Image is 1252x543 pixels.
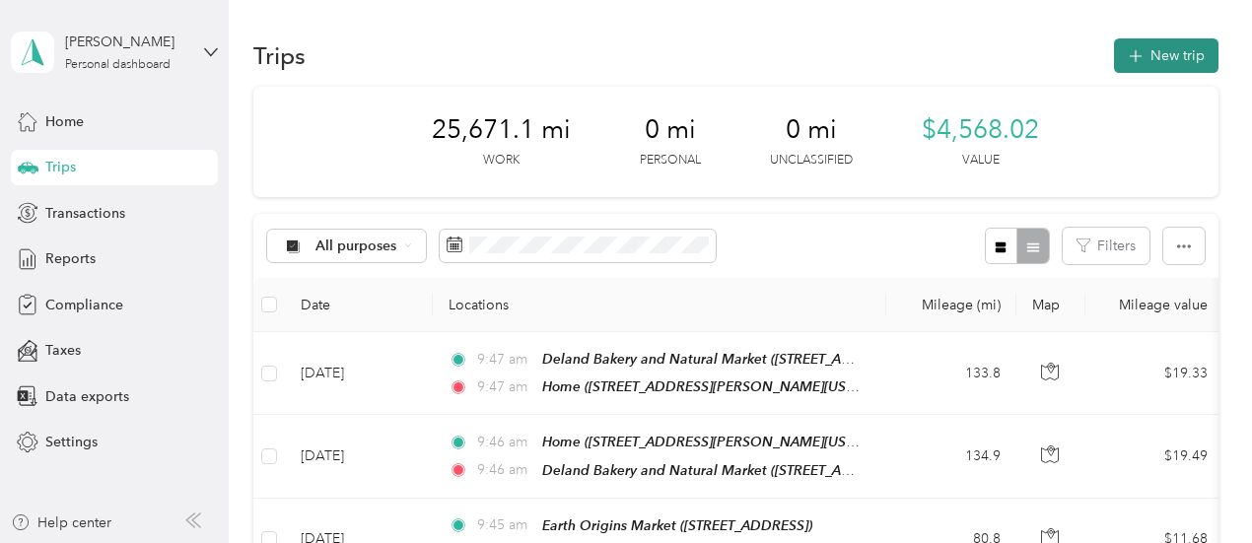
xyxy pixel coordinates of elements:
[1016,278,1085,332] th: Map
[45,386,129,407] span: Data exports
[962,152,1000,170] p: Value
[432,114,571,146] span: 25,671.1 mi
[285,415,433,498] td: [DATE]
[886,332,1016,415] td: 133.8
[886,415,1016,498] td: 134.9
[1063,228,1149,264] button: Filters
[886,278,1016,332] th: Mileage (mi)
[45,157,76,177] span: Trips
[253,45,306,66] h1: Trips
[45,111,84,132] span: Home
[483,152,520,170] p: Work
[786,114,837,146] span: 0 mi
[45,203,125,224] span: Transactions
[65,32,188,52] div: [PERSON_NAME]
[645,114,696,146] span: 0 mi
[477,376,533,398] span: 9:47 am
[542,378,897,395] span: Home ([STREET_ADDRESS][PERSON_NAME][US_STATE])
[1114,38,1218,73] button: New trip
[45,295,123,315] span: Compliance
[477,459,533,481] span: 9:46 am
[1142,433,1252,543] iframe: Everlance-gr Chat Button Frame
[770,152,853,170] p: Unclassified
[1085,415,1223,498] td: $19.49
[45,432,98,452] span: Settings
[542,462,903,479] span: Deland Bakery and Natural Market ([STREET_ADDRESS])
[11,512,111,533] button: Help center
[285,278,433,332] th: Date
[542,434,897,450] span: Home ([STREET_ADDRESS][PERSON_NAME][US_STATE])
[542,351,903,368] span: Deland Bakery and Natural Market ([STREET_ADDRESS])
[315,239,397,253] span: All purposes
[477,349,533,371] span: 9:47 am
[285,332,433,415] td: [DATE]
[477,514,533,536] span: 9:45 am
[922,114,1039,146] span: $4,568.02
[1085,278,1223,332] th: Mileage value
[65,59,171,71] div: Personal dashboard
[542,517,812,533] span: Earth Origins Market ([STREET_ADDRESS])
[433,278,886,332] th: Locations
[45,340,81,361] span: Taxes
[45,248,96,269] span: Reports
[1085,332,1223,415] td: $19.33
[477,432,533,453] span: 9:46 am
[640,152,701,170] p: Personal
